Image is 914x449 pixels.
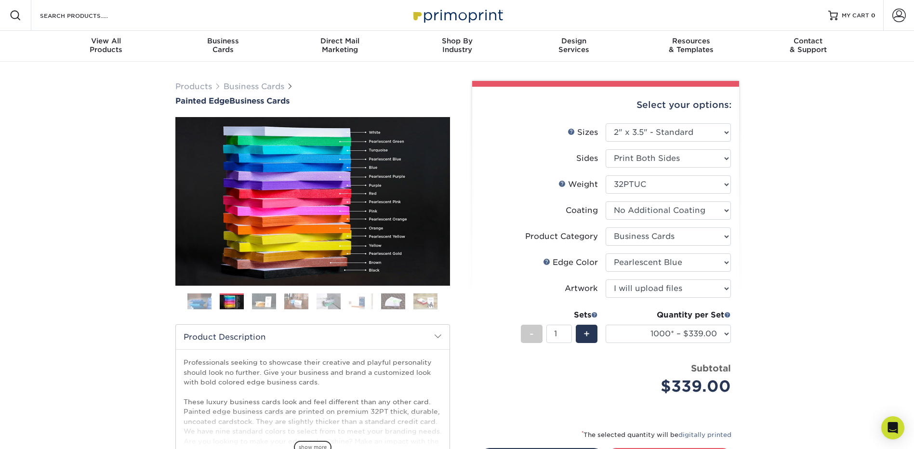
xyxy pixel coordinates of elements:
[606,309,731,321] div: Quantity per Set
[750,31,867,62] a: Contact& Support
[565,283,598,294] div: Artwork
[530,327,534,341] span: -
[175,96,229,106] span: Painted Edge
[252,293,276,310] img: Business Cards 03
[164,37,281,45] span: Business
[516,37,633,45] span: Design
[48,37,165,45] span: View All
[582,431,731,438] small: The selected quantity will be
[349,293,373,310] img: Business Cards 06
[176,325,450,349] h2: Product Description
[750,37,867,54] div: & Support
[842,12,869,20] span: MY CART
[284,293,308,310] img: Business Cards 04
[48,31,165,62] a: View AllProducts
[281,37,398,45] span: Direct Mail
[613,375,731,398] div: $339.00
[175,96,450,106] a: Painted EdgeBusiness Cards
[398,37,516,45] span: Shop By
[164,31,281,62] a: BusinessCards
[409,5,505,26] img: Primoprint
[175,82,212,91] a: Products
[521,309,598,321] div: Sets
[633,37,750,45] span: Resources
[175,96,450,106] h1: Business Cards
[558,179,598,190] div: Weight
[516,31,633,62] a: DesignServices
[881,416,904,439] div: Open Intercom Messenger
[281,31,398,62] a: Direct MailMarketing
[543,257,598,268] div: Edge Color
[398,37,516,54] div: Industry
[691,363,731,373] strong: Subtotal
[413,293,437,310] img: Business Cards 08
[175,117,450,286] img: Painted Edge 02
[317,293,341,310] img: Business Cards 05
[633,37,750,54] div: & Templates
[398,31,516,62] a: Shop ByIndustry
[871,12,875,19] span: 0
[2,420,82,446] iframe: Google Customer Reviews
[576,153,598,164] div: Sides
[381,293,405,310] img: Business Cards 07
[39,10,133,21] input: SEARCH PRODUCTS.....
[750,37,867,45] span: Contact
[220,295,244,310] img: Business Cards 02
[678,431,731,438] a: digitally printed
[583,327,590,341] span: +
[187,290,212,314] img: Business Cards 01
[525,231,598,242] div: Product Category
[633,31,750,62] a: Resources& Templates
[566,205,598,216] div: Coating
[224,82,284,91] a: Business Cards
[164,37,281,54] div: Cards
[48,37,165,54] div: Products
[281,37,398,54] div: Marketing
[568,127,598,138] div: Sizes
[480,87,731,123] div: Select your options:
[516,37,633,54] div: Services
